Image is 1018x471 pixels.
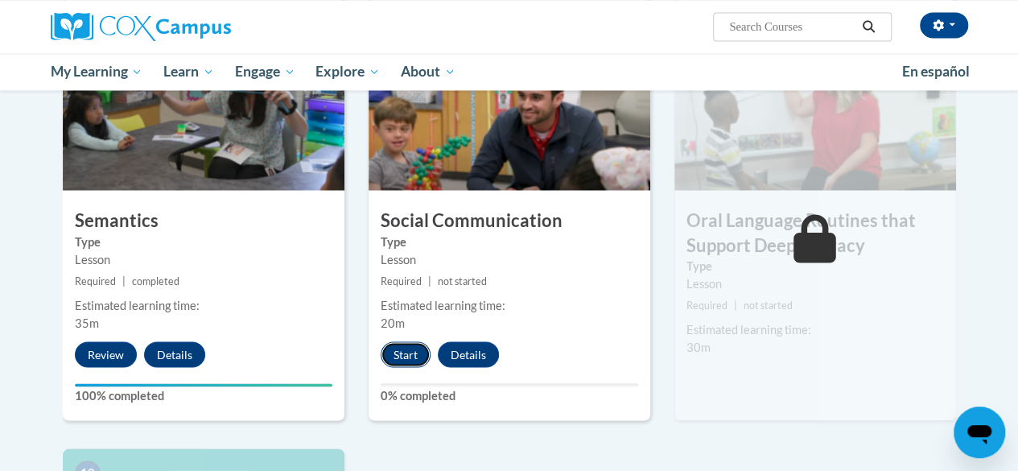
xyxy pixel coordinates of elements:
button: Start [381,341,431,367]
span: Required [686,299,727,311]
img: Course Image [63,29,344,190]
a: Learn [153,53,225,90]
span: not started [438,275,487,287]
button: Search [856,17,880,36]
span: | [428,275,431,287]
label: Type [381,233,638,250]
span: En español [902,63,970,80]
div: Estimated learning time: [381,296,638,314]
div: Estimated learning time: [75,296,332,314]
span: 35m [75,316,99,329]
h3: Oral Language Routines that Support Deep Literacy [674,208,956,258]
a: En español [892,55,980,89]
span: | [734,299,737,311]
div: Your progress [75,383,332,386]
a: Explore [305,53,390,90]
span: | [122,275,126,287]
div: Main menu [39,53,980,90]
label: 0% completed [381,386,638,404]
span: not started [744,299,793,311]
a: Cox Campus [51,12,340,41]
span: Required [381,275,422,287]
h3: Social Communication [369,208,650,233]
span: Explore [315,62,380,81]
label: Type [75,233,332,250]
a: My Learning [40,53,154,90]
button: Details [144,341,205,367]
h3: Semantics [63,208,344,233]
iframe: Button to launch messaging window [954,407,1005,458]
span: completed [132,275,179,287]
label: 100% completed [75,386,332,404]
img: Course Image [369,29,650,190]
img: Cox Campus [51,12,231,41]
span: About [401,62,455,81]
label: Type [686,257,944,275]
span: Engage [235,62,295,81]
img: Course Image [674,29,956,190]
span: Required [75,275,116,287]
div: Lesson [381,250,638,268]
button: Account Settings [920,12,968,38]
div: Lesson [75,250,332,268]
input: Search Courses [727,17,856,36]
span: Learn [163,62,214,81]
span: 20m [381,316,405,329]
div: Lesson [686,275,944,292]
div: Estimated learning time: [686,320,944,338]
button: Review [75,341,137,367]
span: My Learning [50,62,142,81]
button: Details [438,341,499,367]
span: 30m [686,340,711,353]
a: About [390,53,466,90]
a: Engage [225,53,306,90]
